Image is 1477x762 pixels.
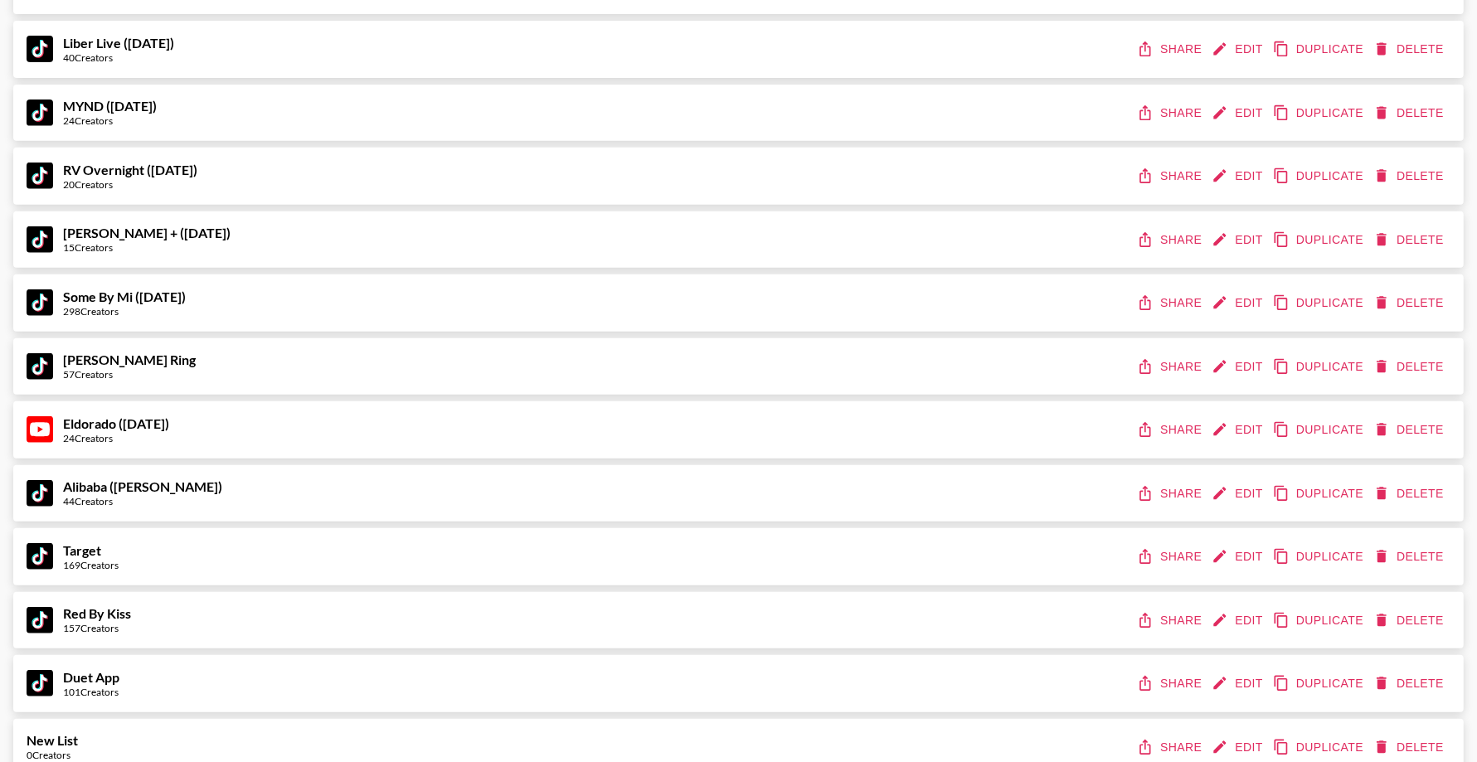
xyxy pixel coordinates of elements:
button: delete [1370,161,1450,192]
strong: Alibaba ([PERSON_NAME]) [63,478,222,494]
button: delete [1370,288,1450,318]
button: edit [1208,668,1270,699]
div: 40 Creators [63,51,174,64]
img: TikTok [27,99,53,126]
button: delete [1370,668,1450,699]
strong: Some By Mi ([DATE]) [63,289,186,304]
button: duplicate [1270,478,1370,509]
strong: Target [63,542,101,558]
strong: RV Overnight ([DATE]) [63,162,197,177]
strong: Eldorado ([DATE]) [63,415,169,431]
div: 298 Creators [63,305,186,318]
div: 169 Creators [63,559,119,571]
button: delete [1370,605,1450,636]
img: TikTok [27,163,53,189]
div: 24 Creators [63,114,157,127]
button: duplicate [1270,225,1370,255]
img: YouTube [27,416,53,443]
button: duplicate [1270,352,1370,382]
strong: New List [27,732,78,748]
div: 24 Creators [63,432,169,444]
img: TikTok [27,226,53,253]
strong: Red By Kiss [63,605,131,621]
button: share [1134,225,1208,255]
button: edit [1208,605,1270,636]
div: 157 Creators [63,622,131,634]
button: edit [1208,98,1270,129]
button: duplicate [1270,161,1370,192]
button: edit [1208,352,1270,382]
img: TikTok [27,289,53,316]
div: 20 Creators [63,178,197,191]
div: 15 Creators [63,241,231,254]
button: share [1134,605,1208,636]
button: edit [1208,478,1270,509]
div: 101 Creators [63,686,119,698]
button: edit [1208,225,1270,255]
button: delete [1370,225,1450,255]
button: delete [1370,352,1450,382]
button: delete [1370,478,1450,509]
button: edit [1208,415,1270,445]
button: share [1134,288,1208,318]
strong: Duet App [63,669,119,685]
button: edit [1208,34,1270,65]
strong: Liber Live ([DATE]) [63,35,174,51]
button: duplicate [1270,98,1370,129]
strong: [PERSON_NAME] Ring [63,352,196,367]
img: TikTok [27,353,53,380]
img: TikTok [27,543,53,570]
button: share [1134,541,1208,572]
button: share [1134,161,1208,192]
img: TikTok [27,670,53,696]
button: duplicate [1270,415,1370,445]
button: edit [1208,288,1270,318]
strong: [PERSON_NAME] + ([DATE]) [63,225,231,240]
button: duplicate [1270,668,1370,699]
button: share [1134,352,1208,382]
button: duplicate [1270,288,1370,318]
button: duplicate [1270,605,1370,636]
img: TikTok [27,607,53,633]
img: TikTok [27,480,53,507]
button: share [1134,478,1208,509]
div: 57 Creators [63,368,196,381]
button: edit [1208,161,1270,192]
img: TikTok [27,36,53,62]
div: 44 Creators [63,495,222,507]
button: duplicate [1270,541,1370,572]
button: delete [1370,34,1450,65]
button: share [1134,415,1208,445]
button: share [1134,34,1208,65]
button: delete [1370,541,1450,572]
button: share [1134,668,1208,699]
button: delete [1370,98,1450,129]
button: edit [1208,541,1270,572]
strong: MYND ([DATE]) [63,98,157,114]
button: delete [1370,415,1450,445]
button: share [1134,98,1208,129]
div: 0 Creators [27,749,78,761]
button: duplicate [1270,34,1370,65]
